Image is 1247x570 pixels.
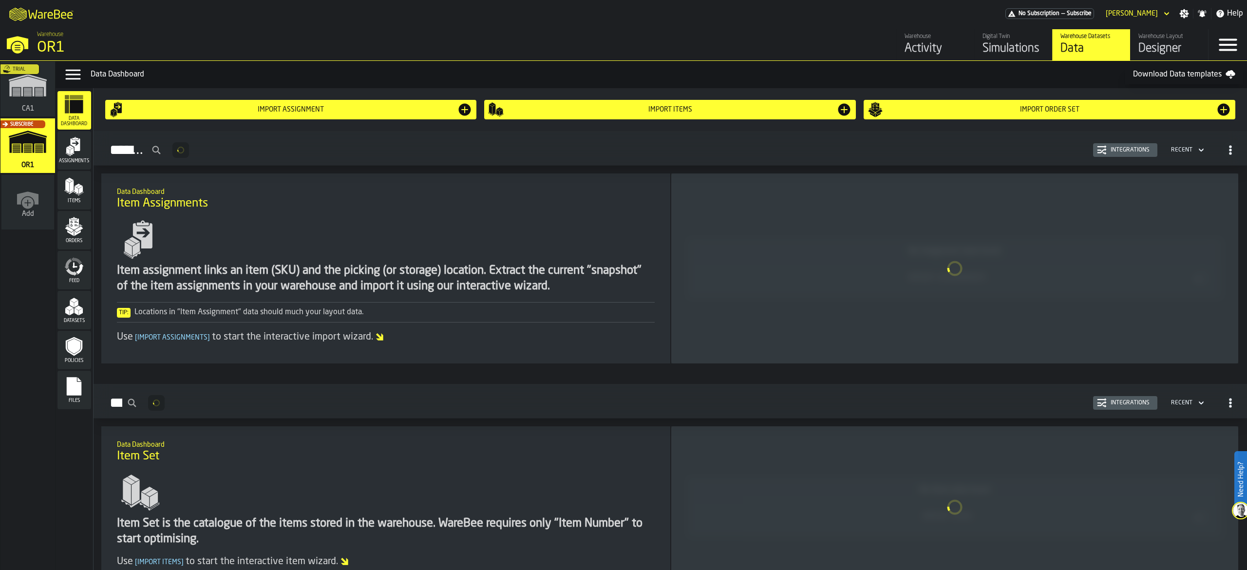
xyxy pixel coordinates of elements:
span: Import Assignments [133,334,212,341]
div: DropdownMenuValue-Jasmine Lim [1106,10,1158,18]
div: Locations in "Item Assignment" data should much your layout data. [117,306,655,318]
h2: Sub Title [117,186,655,196]
span: Items [57,198,91,204]
span: ] [181,559,184,566]
span: Orders [57,238,91,244]
a: link-to-/wh/i/02d92962-0f11-4133-9763-7cb092bceeef/simulations [0,118,55,175]
div: Data [1060,41,1122,57]
div: ItemListCard- [671,173,1238,363]
div: OR1 [37,39,300,57]
button: button-Integrations [1093,143,1157,157]
div: title-Item Set [109,434,662,469]
label: button-toggle-Help [1211,8,1247,19]
li: menu Policies [57,331,91,370]
span: ] [208,334,210,341]
span: Add [22,210,34,218]
a: link-to-/wh/i/02d92962-0f11-4133-9763-7cb092bceeef/designer [1130,29,1208,60]
span: Item Set [117,449,159,464]
li: menu Files [57,371,91,410]
li: menu Orders [57,211,91,250]
div: Use to start the interactive item wizard. [117,555,655,569]
button: button-Integrations [1093,396,1157,410]
div: DropdownMenuValue-4 [1171,399,1192,406]
span: Assignments [57,158,91,164]
li: menu Datasets [57,291,91,330]
a: link-to-/wh/i/02d92962-0f11-4133-9763-7cb092bceeef/feed/ [896,29,974,60]
div: Designer [1138,41,1200,57]
span: [ [135,334,137,341]
li: menu Data Dashboard [57,91,91,130]
li: menu Items [57,171,91,210]
div: Activity [905,41,966,57]
label: button-toggle-Settings [1175,9,1193,19]
button: button-Import Order Set [864,100,1235,119]
button: button-Import Items [484,100,856,119]
h2: Sub Title [117,439,655,449]
div: Data Dashboard [91,69,1125,80]
span: Policies [57,358,91,363]
span: Subscribe [10,122,33,127]
span: Import Items [133,559,186,566]
div: Digital Twin [982,33,1044,40]
span: Files [57,398,91,403]
span: [ [135,559,137,566]
div: Menu Subscription [1005,8,1094,19]
div: Import assignment [125,106,457,114]
li: menu Feed [57,251,91,290]
label: button-toggle-Notifications [1193,9,1211,19]
div: title-Item Assignments [109,181,662,216]
span: Trial [13,67,25,72]
span: Item Assignments [117,196,208,211]
div: Simulations [982,41,1044,57]
a: Download Data templates [1125,65,1243,84]
a: link-to-/wh/i/02d92962-0f11-4133-9763-7cb092bceeef/data [1052,29,1130,60]
span: Help [1227,8,1243,19]
a: link-to-/wh/i/02d92962-0f11-4133-9763-7cb092bceeef/pricing/ [1005,8,1094,19]
div: Import Items [504,106,836,114]
label: Need Help? [1235,452,1246,507]
span: Datasets [57,318,91,323]
div: Item Set is the catalogue of the items stored in the warehouse. WareBee requires only "Item Numbe... [117,516,655,547]
div: Item assignment links an item (SKU) and the picking (or storage) location. Extract the current "s... [117,263,655,294]
div: DropdownMenuValue-4 [1167,144,1206,156]
div: Warehouse Layout [1138,33,1200,40]
span: Data Dashboard [57,116,91,127]
div: DropdownMenuValue-Jasmine Lim [1102,8,1171,19]
div: ButtonLoadMore-Loading...-Prev-First-Last [169,142,193,158]
a: link-to-/wh/new [1,175,54,231]
span: Tip: [117,308,131,318]
div: Integrations [1107,399,1153,406]
span: Subscribe [1067,10,1092,17]
div: DropdownMenuValue-4 [1167,397,1206,409]
div: ItemListCard- [101,173,670,363]
a: link-to-/wh/i/02d92962-0f11-4133-9763-7cb092bceeef/simulations [974,29,1052,60]
div: Warehouse Datasets [1060,33,1122,40]
div: Import Order Set [883,106,1216,114]
label: button-toggle-Menu [1209,29,1247,60]
div: Integrations [1107,147,1153,153]
div: ButtonLoadMore-Loading...-Prev-First-Last [144,395,169,411]
button: button-Import assignment [105,100,477,119]
span: — [1061,10,1065,17]
label: button-toggle-Data Menu [59,65,87,84]
span: Feed [57,278,91,284]
span: Warehouse [37,31,63,38]
div: DropdownMenuValue-4 [1171,147,1192,153]
div: Warehouse [905,33,966,40]
div: Use to start the interactive import wizard. [117,330,655,344]
span: No Subscription [1019,10,1059,17]
li: menu Assignments [57,131,91,170]
a: link-to-/wh/i/76e2a128-1b54-4d66-80d4-05ae4c277723/simulations [0,62,55,118]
